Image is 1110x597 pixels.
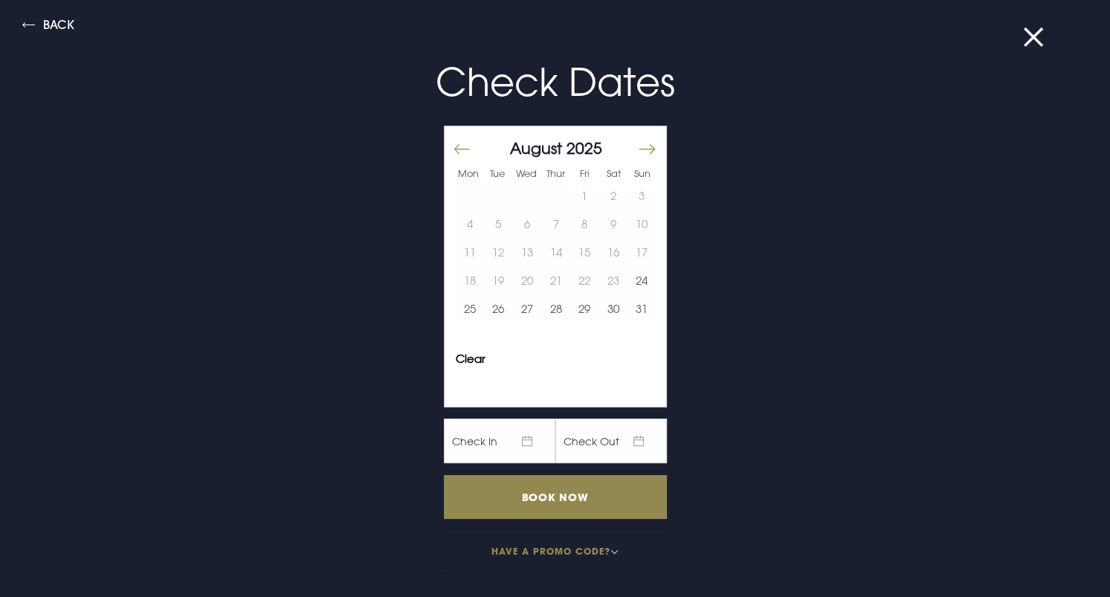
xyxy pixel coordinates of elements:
td: Choose Wednesday, August 27, 2025 as your start date. [513,294,542,323]
button: Clear [456,353,485,364]
td: Choose Sunday, August 31, 2025 as your start date. [627,294,656,323]
button: Move forward to switch to the next month. [637,133,655,164]
p: Check Dates [201,54,909,111]
button: 30 [598,294,627,323]
td: Choose Saturday, August 30, 2025 as your start date. [598,294,627,323]
button: 28 [541,294,570,323]
td: Choose Monday, August 25, 2025 as your start date. [456,294,485,323]
button: 25 [456,294,485,323]
button: 31 [627,294,656,323]
span: Check Out [555,419,667,463]
button: Move backward to switch to the previous month. [453,133,471,164]
input: Book Now [444,475,667,519]
span: August [510,138,562,158]
span: 2025 [567,138,602,158]
td: Choose Friday, August 29, 2025 as your start date. [570,294,599,323]
td: Choose Sunday, August 24, 2025 as your start date. [627,266,656,294]
button: Back [22,19,74,36]
td: Choose Thursday, August 28, 2025 as your start date. [541,294,570,323]
button: 24 [627,266,656,294]
button: 29 [570,294,599,323]
span: Check In [444,419,555,463]
button: 26 [484,294,513,323]
td: Choose Tuesday, August 26, 2025 as your start date. [484,294,513,323]
button: 27 [513,294,542,323]
button: Have a promo code? [444,531,667,571]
